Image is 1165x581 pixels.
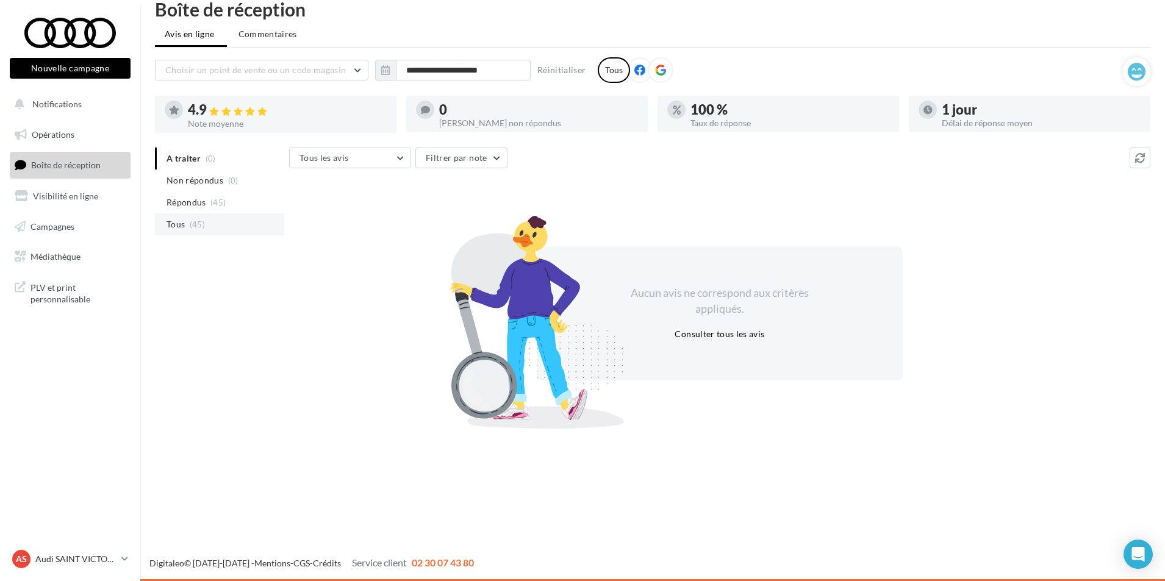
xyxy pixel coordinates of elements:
[313,558,341,568] a: Crédits
[615,285,825,316] div: Aucun avis ne correspond aux critères appliqués.
[33,191,98,201] span: Visibilité en ligne
[7,122,133,148] a: Opérations
[32,99,82,109] span: Notifications
[32,129,74,140] span: Opérations
[7,184,133,209] a: Visibilité en ligne
[188,119,387,128] div: Note moyenne
[7,274,133,310] a: PLV et print personnalisable
[149,558,184,568] a: Digitaleo
[690,103,889,116] div: 100 %
[7,91,128,117] button: Notifications
[352,557,407,568] span: Service client
[149,558,474,568] span: © [DATE]-[DATE] - - -
[30,279,126,305] span: PLV et print personnalisable
[167,218,185,230] span: Tous
[31,160,101,170] span: Boîte de réception
[415,148,507,168] button: Filtrer par note
[16,553,27,565] span: AS
[190,219,205,229] span: (45)
[155,60,368,80] button: Choisir un point de vente ou un code magasin
[598,57,630,83] div: Tous
[942,119,1141,127] div: Délai de réponse moyen
[299,152,349,163] span: Tous les avis
[165,65,346,75] span: Choisir un point de vente ou un code magasin
[7,152,133,178] a: Boîte de réception
[238,28,297,40] span: Commentaires
[228,176,238,185] span: (0)
[188,103,387,117] div: 4.9
[1124,540,1153,569] div: Open Intercom Messenger
[690,119,889,127] div: Taux de réponse
[30,221,74,231] span: Campagnes
[10,58,131,79] button: Nouvelle campagne
[412,557,474,568] span: 02 30 07 43 80
[30,251,81,262] span: Médiathèque
[409,58,756,86] div: La réponse a bien été effectuée, un délai peut s’appliquer avant la diffusion.
[289,148,411,168] button: Tous les avis
[670,327,769,341] button: Consulter tous les avis
[210,198,226,207] span: (45)
[439,119,638,127] div: [PERSON_NAME] non répondus
[167,196,206,209] span: Répondus
[254,558,290,568] a: Mentions
[7,214,133,240] a: Campagnes
[293,558,310,568] a: CGS
[167,174,223,187] span: Non répondus
[942,103,1141,116] div: 1 jour
[439,103,638,116] div: 0
[10,547,131,571] a: AS Audi SAINT VICTORET
[35,553,116,565] p: Audi SAINT VICTORET
[7,244,133,269] a: Médiathèque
